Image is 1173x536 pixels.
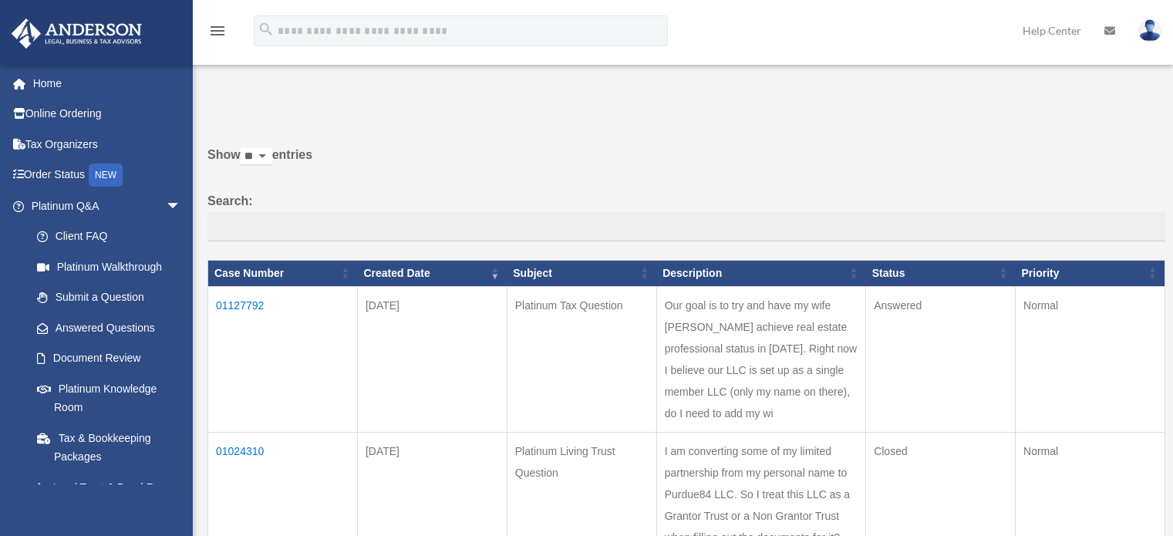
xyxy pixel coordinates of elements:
a: Answered Questions [22,312,189,343]
img: Anderson Advisors Platinum Portal [7,19,147,49]
div: NEW [89,163,123,187]
a: menu [208,27,227,40]
select: Showentries [241,148,272,166]
a: Client FAQ [22,221,197,252]
a: Submit a Question [22,282,197,313]
i: menu [208,22,227,40]
a: Land Trust & Deed Forum [22,472,197,503]
a: Platinum Q&Aarrow_drop_down [11,190,197,221]
td: [DATE] [357,286,507,432]
td: Normal [1016,286,1165,432]
i: search [258,21,275,38]
th: Created Date: activate to sort column ascending [357,260,507,286]
th: Subject: activate to sort column ascending [507,260,656,286]
th: Status: activate to sort column ascending [866,260,1016,286]
th: Priority: activate to sort column ascending [1016,260,1165,286]
a: Platinum Walkthrough [22,251,197,282]
label: Show entries [207,144,1165,181]
a: Home [11,68,204,99]
label: Search: [207,190,1165,241]
a: Platinum Knowledge Room [22,373,197,423]
input: Search: [207,212,1165,241]
a: Document Review [22,343,197,374]
a: Online Ordering [11,99,204,130]
span: arrow_drop_down [166,190,197,222]
th: Description: activate to sort column ascending [656,260,865,286]
td: 01127792 [208,286,358,432]
td: Our goal is to try and have my wife [PERSON_NAME] achieve real estate professional status in [DAT... [656,286,865,432]
th: Case Number: activate to sort column ascending [208,260,358,286]
a: Tax & Bookkeeping Packages [22,423,197,472]
td: Answered [866,286,1016,432]
img: User Pic [1138,19,1161,42]
td: Platinum Tax Question [507,286,656,432]
a: Tax Organizers [11,129,204,160]
a: Order StatusNEW [11,160,204,191]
